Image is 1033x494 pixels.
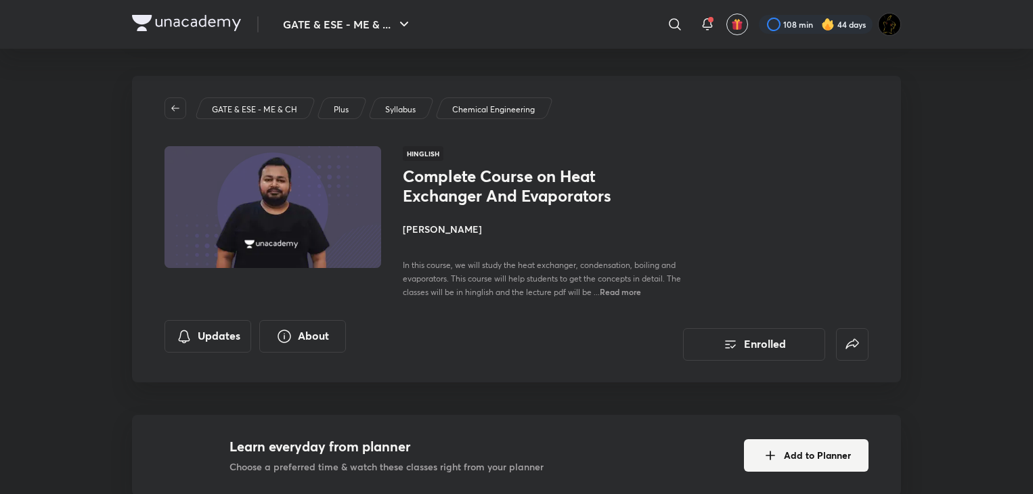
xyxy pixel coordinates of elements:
[878,13,901,36] img: Ranit Maity01
[275,11,420,38] button: GATE & ESE - ME & ...
[212,104,297,116] p: GATE & ESE - ME & CH
[334,104,349,116] p: Plus
[744,439,869,472] button: Add to Planner
[229,436,544,457] h4: Learn everyday from planner
[403,146,443,161] span: Hinglish
[726,14,748,35] button: avatar
[385,104,416,116] p: Syllabus
[600,286,641,297] span: Read more
[403,222,706,236] h4: [PERSON_NAME]
[403,166,624,206] h1: Complete Course on Heat Exchanger And Evaporators
[450,104,537,116] a: Chemical Engineering
[452,104,535,116] p: Chemical Engineering
[229,459,544,474] p: Choose a preferred time & watch these classes right from your planner
[162,145,383,269] img: Thumbnail
[383,104,418,116] a: Syllabus
[683,328,825,361] button: Enrolled
[731,18,743,30] img: avatar
[821,18,835,31] img: streak
[259,320,346,353] button: About
[132,15,241,35] a: Company Logo
[132,15,241,31] img: Company Logo
[836,328,869,361] button: false
[332,104,351,116] a: Plus
[164,320,251,353] button: Updates
[403,260,681,297] span: In this course, we will study the heat exchanger, condensation, boiling and evaporators. This cou...
[210,104,300,116] a: GATE & ESE - ME & CH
